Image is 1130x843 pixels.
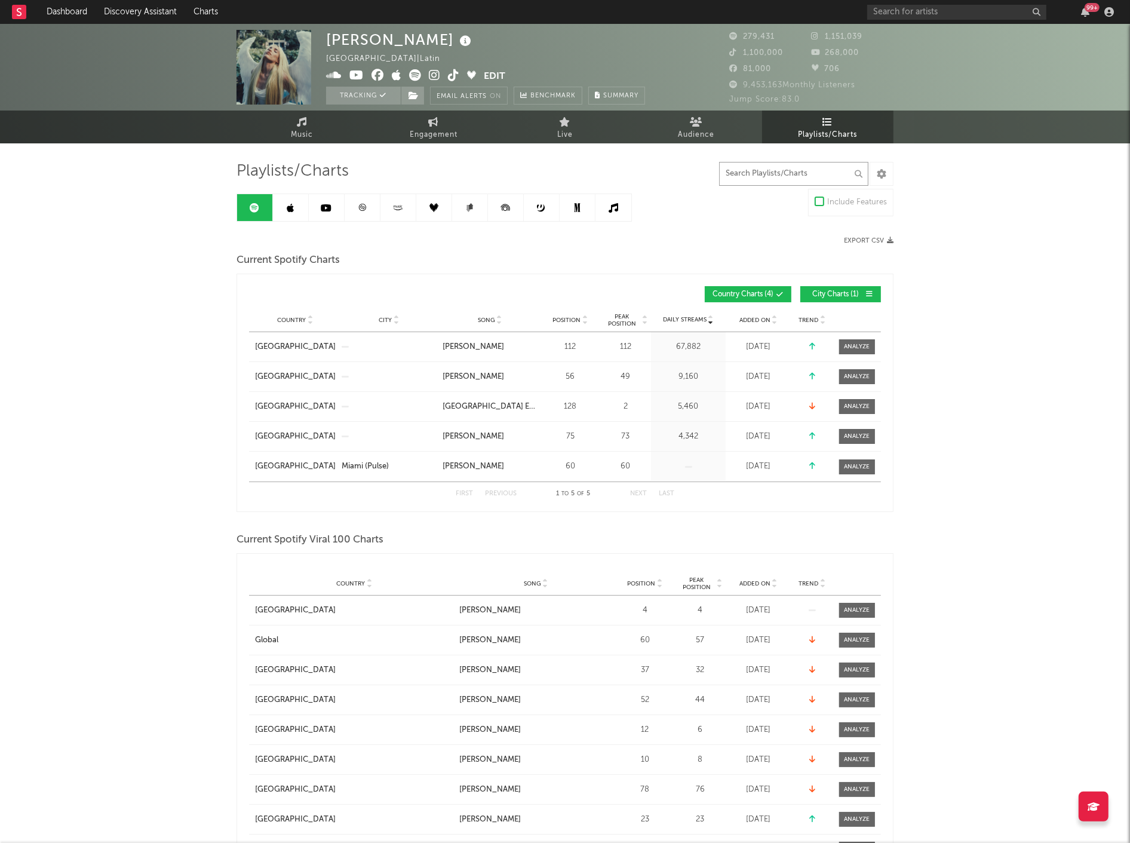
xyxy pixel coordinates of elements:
div: [PERSON_NAME] [443,371,504,383]
div: [DATE] [729,634,788,646]
div: [DATE] [729,754,788,766]
a: Live [499,111,631,143]
span: Current Spotify Charts [237,253,340,268]
span: to [562,491,569,496]
div: [PERSON_NAME] [443,341,504,353]
button: City Charts(1) [800,286,881,302]
div: 60 [603,461,648,473]
a: Audience [631,111,762,143]
a: Benchmark [514,87,582,105]
button: Country Charts(4) [705,286,791,302]
div: 78 [618,784,672,796]
span: 81,000 [729,65,771,73]
span: Peak Position [678,577,716,591]
span: Country Charts ( 4 ) [713,291,773,298]
span: 9,453,163 Monthly Listeners [729,81,855,89]
input: Search for artists [867,5,1046,20]
span: City [379,317,392,324]
div: [GEOGRAPHIC_DATA] | Latin [326,52,454,66]
div: [PERSON_NAME] [459,784,521,796]
div: 56 [543,371,597,383]
a: [GEOGRAPHIC_DATA] [255,724,453,736]
a: [GEOGRAPHIC_DATA] [255,401,336,413]
a: [GEOGRAPHIC_DATA] [255,341,336,353]
div: 60 [618,634,672,646]
button: Tracking [326,87,401,105]
div: [DATE] [729,814,788,826]
a: [PERSON_NAME] [443,371,538,383]
div: [PERSON_NAME] [459,754,521,766]
div: 8 [678,754,723,766]
a: [PERSON_NAME] [443,341,538,353]
div: 60 [543,461,597,473]
div: [GEOGRAPHIC_DATA] [255,754,336,766]
a: Playlists/Charts [762,111,893,143]
div: [PERSON_NAME] [326,30,474,50]
div: [GEOGRAPHIC_DATA] [255,784,336,796]
span: Summary [603,93,638,99]
span: Position [628,580,656,587]
div: [GEOGRAPHIC_DATA] [255,461,336,473]
span: Added On [739,580,770,587]
div: [GEOGRAPHIC_DATA] [255,431,336,443]
span: Trend [799,317,819,324]
div: [PERSON_NAME] [459,605,521,617]
div: [DATE] [729,461,788,473]
span: Engagement [410,128,457,142]
div: [DATE] [729,724,788,736]
span: 706 [812,65,840,73]
div: 10 [618,754,672,766]
a: [PERSON_NAME] [459,664,612,676]
div: 49 [603,371,648,383]
a: [PERSON_NAME] [443,461,538,473]
div: [PERSON_NAME] [459,724,521,736]
button: Last [659,491,674,497]
a: [GEOGRAPHIC_DATA] [255,664,453,676]
div: 2 [603,401,648,413]
div: [DATE] [729,431,788,443]
div: 23 [678,814,723,826]
div: 12 [618,724,672,736]
div: 4,342 [654,431,723,443]
div: Miami (Pulse) [342,461,389,473]
div: Include Features [827,195,887,210]
div: [DATE] [729,401,788,413]
div: [PERSON_NAME] [443,461,504,473]
a: Miami (Pulse) [342,461,437,473]
div: 4 [678,605,723,617]
div: [DATE] [729,784,788,796]
div: 67,882 [654,341,723,353]
div: 9,160 [654,371,723,383]
span: City Charts ( 1 ) [808,291,863,298]
a: [PERSON_NAME] [459,694,612,706]
div: [PERSON_NAME] [459,634,521,646]
a: [PERSON_NAME] [459,754,612,766]
div: [DATE] [729,694,788,706]
span: Live [557,128,573,142]
div: [GEOGRAPHIC_DATA] [255,814,336,826]
span: 279,431 [729,33,775,41]
button: Next [630,491,647,497]
div: Global [255,634,278,646]
div: [GEOGRAPHIC_DATA] [255,664,336,676]
div: 128 [543,401,597,413]
div: [GEOGRAPHIC_DATA] [255,694,336,706]
div: [GEOGRAPHIC_DATA] [255,371,336,383]
span: Jump Score: 83.0 [729,96,800,103]
span: Playlists/Charts [799,128,858,142]
span: Song [478,317,495,324]
button: Previous [485,491,517,497]
div: [DATE] [729,371,788,383]
div: 57 [678,634,723,646]
button: Email AlertsOn [430,87,508,105]
a: [PERSON_NAME] [459,724,612,736]
div: [PERSON_NAME] [459,694,521,706]
span: Country [278,317,306,324]
a: [PERSON_NAME] [459,814,612,826]
span: 1,151,039 [812,33,863,41]
div: 1 5 5 [541,487,606,501]
a: [GEOGRAPHIC_DATA] EN EL 2000 [443,401,538,413]
span: of [578,491,585,496]
button: Export CSV [844,237,893,244]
